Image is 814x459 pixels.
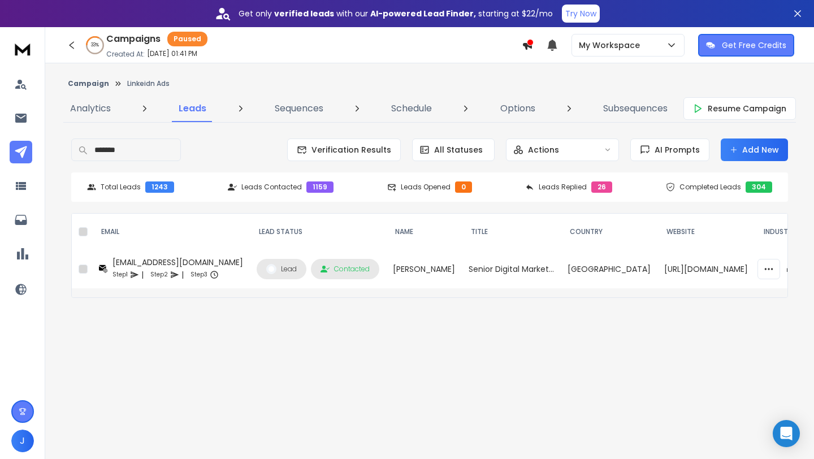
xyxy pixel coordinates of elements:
[307,144,391,155] span: Verification Results
[679,183,741,192] p: Completed Leads
[181,269,184,280] p: |
[493,95,542,122] a: Options
[268,95,330,122] a: Sequences
[746,181,772,193] div: 304
[630,138,709,161] button: AI Prompts
[434,144,483,155] p: All Statuses
[101,183,141,192] p: Total Leads
[112,257,243,268] div: [EMAIL_ADDRESS][DOMAIN_NAME]
[539,183,587,192] p: Leads Replied
[63,95,118,122] a: Analytics
[239,8,553,19] p: Get only with our starting at $22/mo
[112,269,128,280] p: Step 1
[500,102,535,115] p: Options
[68,79,109,88] button: Campaign
[179,102,206,115] p: Leads
[106,32,161,46] h1: Campaigns
[596,95,674,122] a: Subsequences
[455,181,472,193] div: 0
[386,214,462,250] th: NAME
[91,42,99,49] p: 33 %
[462,214,561,250] th: Title
[147,49,197,58] p: [DATE] 01:41 PM
[306,181,334,193] div: 1159
[384,95,439,122] a: Schedule
[698,34,794,57] button: Get Free Credits
[657,250,755,288] td: [URL][DOMAIN_NAME]
[274,8,334,19] strong: verified leads
[167,32,207,46] div: Paused
[391,102,432,115] p: Schedule
[250,214,386,250] th: LEAD STATUS
[386,250,462,288] td: [PERSON_NAME]
[561,250,657,288] td: [GEOGRAPHIC_DATA]
[321,265,370,274] div: Contacted
[528,144,559,155] p: Actions
[565,8,596,19] p: Try Now
[70,102,111,115] p: Analytics
[722,40,786,51] p: Get Free Credits
[721,138,788,161] button: Add New
[773,420,800,447] div: Open Intercom Messenger
[11,38,34,59] img: logo
[127,79,170,88] p: Linkeidn Ads
[683,97,796,120] button: Resume Campaign
[657,214,755,250] th: Website
[650,144,700,155] span: AI Prompts
[266,264,297,274] div: Lead
[190,269,207,280] p: Step 3
[462,250,561,288] td: Senior Digital Marketing Manager
[603,102,668,115] p: Subsequences
[401,183,451,192] p: Leads Opened
[11,430,34,452] button: J
[591,181,612,193] div: 26
[275,102,323,115] p: Sequences
[241,183,302,192] p: Leads Contacted
[145,181,174,193] div: 1243
[92,214,250,250] th: EMAIL
[579,40,644,51] p: My Workspace
[562,5,600,23] button: Try Now
[561,214,657,250] th: Country
[370,8,476,19] strong: AI-powered Lead Finder,
[172,95,213,122] a: Leads
[141,269,144,280] p: |
[150,269,168,280] p: Step 2
[287,138,401,161] button: Verification Results
[106,50,145,59] p: Created At:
